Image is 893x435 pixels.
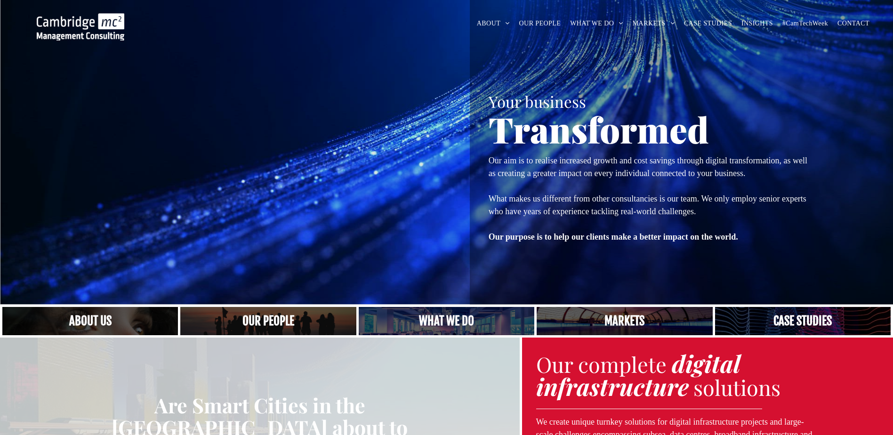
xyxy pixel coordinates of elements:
strong: digital [672,347,740,379]
span: Transformed [489,105,709,153]
a: #CamTechWeek [778,16,833,31]
span: Our aim is to realise increased growth and cost savings through digital transformation, as well a... [489,156,807,178]
a: INSIGHTS [737,16,778,31]
a: Telecoms | Decades of Experience Across Multiple Industries & Regions [537,307,712,335]
a: CASE STUDIES [679,16,737,31]
a: Your Business Transformed | Cambridge Management Consulting [37,15,124,24]
a: OUR PEOPLE [515,16,566,31]
a: ABOUT [472,16,515,31]
img: Cambridge MC Logo, digital transformation [37,13,124,40]
span: Our complete [536,350,667,378]
a: A yoga teacher lifting his whole body off the ground in the peacock pose [359,307,534,335]
a: CONTACT [833,16,874,31]
a: A crowd in silhouette at sunset, on a rise or lookout point [180,307,356,335]
a: WHAT WE DO [565,16,628,31]
a: MARKETS [628,16,679,31]
strong: Our purpose is to help our clients make a better impact on the world. [489,232,738,242]
span: solutions [693,373,780,401]
a: Case Studies | Cambridge Management Consulting > Case Studies [715,307,891,335]
span: Your business [489,91,586,112]
strong: infrastructure [536,371,689,402]
a: Close up of woman's face, centered on her eyes [2,307,178,335]
span: What makes us different from other consultancies is our team. We only employ senior experts who h... [489,194,806,216]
